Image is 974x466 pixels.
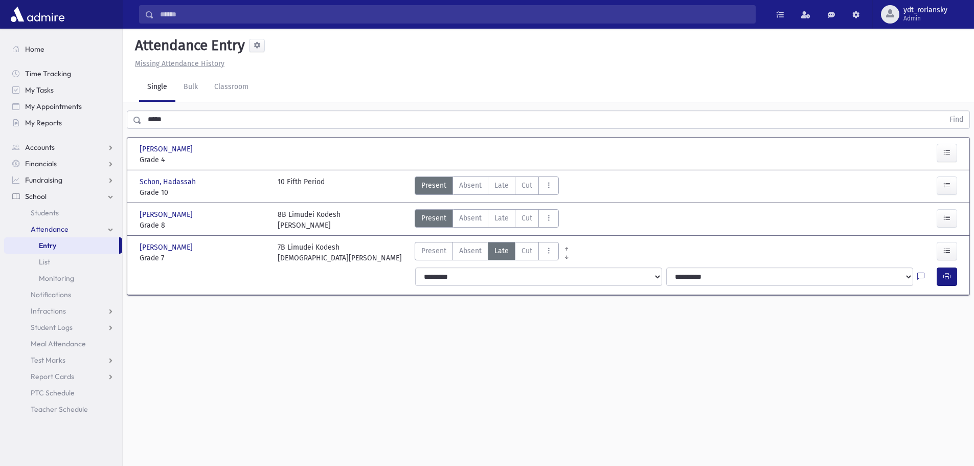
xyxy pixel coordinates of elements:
a: Accounts [4,139,122,156]
a: My Reports [4,115,122,131]
span: ydt_rorlansky [903,6,947,14]
span: Late [494,213,509,224]
span: Notifications [31,290,71,299]
span: [PERSON_NAME] [140,144,195,154]
a: Student Logs [4,319,122,336]
button: Find [943,111,969,128]
a: Test Marks [4,352,122,368]
span: Teacher Schedule [31,405,88,414]
a: Single [139,73,175,102]
span: My Reports [25,118,62,127]
span: Entry [39,241,56,250]
span: Cut [522,180,532,191]
span: Cut [522,213,532,224]
span: Fundraising [25,175,62,185]
a: PTC Schedule [4,385,122,401]
u: Missing Attendance History [135,59,224,68]
span: Home [25,45,44,54]
span: School [25,192,47,201]
a: Students [4,205,122,221]
span: Student Logs [31,323,73,332]
span: Monitoring [39,274,74,283]
a: Teacher Schedule [4,401,122,417]
span: Meal Attendance [31,339,86,348]
a: Home [4,41,122,57]
div: AttTypes [415,176,559,198]
span: Schon, Hadassah [140,176,198,187]
div: 10 Fifth Period [278,176,325,198]
a: Time Tracking [4,65,122,82]
div: AttTypes [415,209,559,231]
span: Cut [522,246,532,256]
a: Notifications [4,286,122,303]
span: Admin [903,14,947,23]
span: Late [494,246,509,256]
span: Attendance [31,225,69,234]
span: Absent [459,213,482,224]
span: Grade 8 [140,220,267,231]
a: Report Cards [4,368,122,385]
span: Grade 7 [140,253,267,263]
a: Missing Attendance History [131,59,224,68]
span: Accounts [25,143,55,152]
h5: Attendance Entry [131,37,245,54]
a: Infractions [4,303,122,319]
a: My Appointments [4,98,122,115]
span: My Appointments [25,102,82,111]
a: Meal Attendance [4,336,122,352]
span: [PERSON_NAME] [140,242,195,253]
span: Present [421,180,446,191]
span: Late [494,180,509,191]
span: Present [421,246,446,256]
span: Grade 4 [140,154,267,165]
img: AdmirePro [8,4,67,25]
span: Absent [459,180,482,191]
span: Grade 10 [140,187,267,198]
a: Bulk [175,73,206,102]
span: PTC Schedule [31,388,75,397]
span: Test Marks [31,356,65,365]
a: Fundraising [4,172,122,188]
span: Infractions [31,306,66,316]
a: Entry [4,237,119,254]
a: My Tasks [4,82,122,98]
input: Search [154,5,755,24]
span: [PERSON_NAME] [140,209,195,220]
span: List [39,257,50,267]
a: Monitoring [4,270,122,286]
a: Classroom [206,73,257,102]
span: Financials [25,159,57,168]
div: 8B Limudei Kodesh [PERSON_NAME] [278,209,341,231]
span: Time Tracking [25,69,71,78]
span: Students [31,208,59,217]
span: Absent [459,246,482,256]
span: My Tasks [25,85,54,95]
a: Financials [4,156,122,172]
div: 7B Limudei Kodesh [DEMOGRAPHIC_DATA][PERSON_NAME] [278,242,402,263]
a: School [4,188,122,205]
span: Report Cards [31,372,74,381]
span: Present [421,213,446,224]
div: AttTypes [415,242,559,263]
a: List [4,254,122,270]
a: Attendance [4,221,122,237]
